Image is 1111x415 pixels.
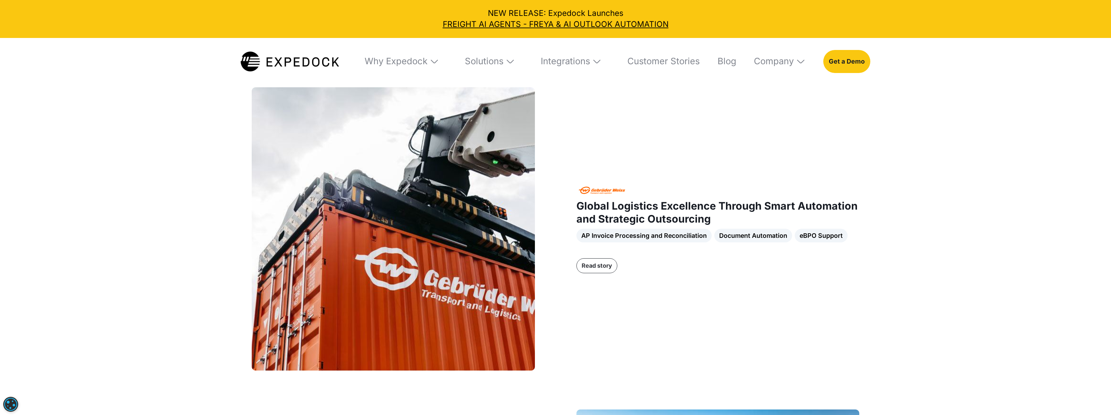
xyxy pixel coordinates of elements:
[356,38,447,85] div: Why Expedock
[576,200,858,225] strong: Global Logistics Excellence Through Smart Automation and Strategic Outsourcing
[8,19,1103,30] a: FREIGHT AI AGENTS - FREYA & AI OUTLOOK AUTOMATION
[1003,345,1111,415] div: Chat-Widget
[1003,345,1111,415] iframe: Chat Widget
[8,8,1103,30] div: NEW RELEASE: Expedock Launches
[457,38,523,85] div: Solutions
[541,56,590,67] div: Integrations
[746,38,814,85] div: Company
[576,258,617,273] a: Read story
[365,56,428,67] div: Why Expedock
[620,38,700,85] a: Customer Stories
[710,38,736,85] a: Blog
[754,56,794,67] div: Company
[823,50,870,73] a: Get a Demo
[533,38,610,85] div: Integrations
[465,56,503,67] div: Solutions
